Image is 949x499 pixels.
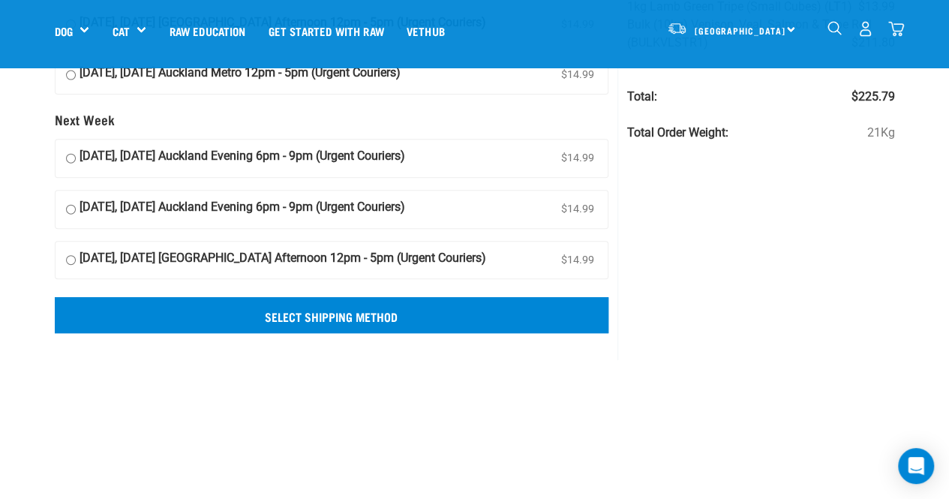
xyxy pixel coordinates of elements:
strong: [DATE], [DATE] Auckland Evening 6pm - 9pm (Urgent Couriers) [80,147,405,170]
a: Cat [112,23,129,40]
img: van-moving.png [667,22,687,35]
span: $14.99 [558,147,597,170]
span: [GEOGRAPHIC_DATA] [695,28,785,33]
input: [DATE], [DATE] Auckland Evening 6pm - 9pm (Urgent Couriers) $14.99 [66,147,76,170]
strong: [DATE], [DATE] Auckland Evening 6pm - 9pm (Urgent Couriers) [80,198,405,221]
input: Select Shipping Method [55,297,609,333]
a: Get started with Raw [257,1,395,61]
input: [DATE], [DATE] Auckland Evening 6pm - 9pm (Urgent Couriers) $14.99 [66,198,76,221]
a: Vethub [395,1,456,61]
strong: [DATE], [DATE] Auckland Metro 12pm - 5pm (Urgent Couriers) [80,64,401,86]
strong: Total: [627,89,657,104]
input: [DATE], [DATE] [GEOGRAPHIC_DATA] Afternoon 12pm - 5pm (Urgent Couriers) $14.99 [66,249,76,272]
img: home-icon@2x.png [888,21,904,37]
span: $14.99 [558,249,597,272]
span: $225.79 [851,88,894,106]
span: $14.99 [558,64,597,86]
img: home-icon-1@2x.png [827,21,842,35]
a: Dog [55,23,73,40]
input: [DATE], [DATE] Auckland Metro 12pm - 5pm (Urgent Couriers) $14.99 [66,64,76,86]
a: Raw Education [158,1,257,61]
div: Open Intercom Messenger [898,448,934,484]
strong: [DATE], [DATE] [GEOGRAPHIC_DATA] Afternoon 12pm - 5pm (Urgent Couriers) [80,249,486,272]
span: 21Kg [866,124,894,142]
span: $14.99 [558,198,597,221]
img: user.png [857,21,873,37]
h5: Next Week [55,113,609,128]
strong: Total Order Weight: [627,125,728,140]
